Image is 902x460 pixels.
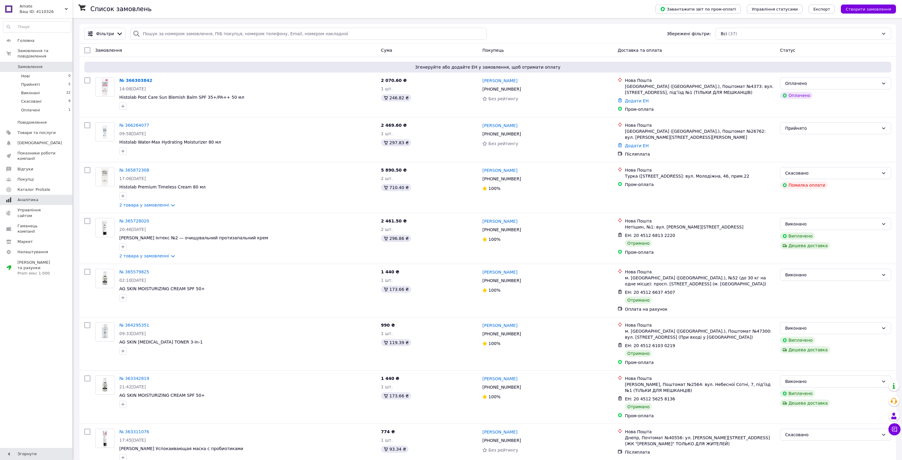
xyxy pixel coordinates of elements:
[482,218,517,224] a: [PERSON_NAME]
[481,225,522,234] div: [PHONE_NUMBER]
[780,48,795,53] span: Статус
[68,99,70,104] span: 9
[625,218,775,224] div: Нова Пошта
[667,31,711,37] span: Збережені фільтри:
[482,167,517,173] a: [PERSON_NAME]
[625,167,775,173] div: Нова Пошта
[87,64,889,70] span: Згенеруйте або додайте ЕН у замовлення, щоб отримати оплату
[21,73,30,79] span: Нові
[119,429,149,434] a: № 363311076
[119,340,203,344] a: AG SKIN [MEDICAL_DATA] TONER 3-in-1
[835,6,896,11] a: Створити замовлення
[625,381,775,393] div: [PERSON_NAME], Поштомат №2564: вул. Небесної Сотні, 7, під'їзд №1 (ТІЛЬКИ ДЛЯ МЕШКАНЦІВ)
[625,297,652,304] div: Отримано
[95,269,114,288] a: Фото товару
[381,384,393,389] span: 1 шт.
[119,278,146,283] span: 02:10[DATE]
[780,242,830,249] div: Дешева доставка
[119,185,205,189] a: Histolab Premium Timeless Cream 80 мл
[381,176,393,181] span: 2 шт.
[119,95,244,100] a: Histolab Post Care Sun Blemish Balm SPF 35+/PA++ 50 мл
[17,239,33,244] span: Маркет
[17,271,56,276] div: Prom мікс 1 000
[119,219,149,223] a: № 365728020
[381,219,407,223] span: 2 461.50 ₴
[625,275,775,287] div: м. [GEOGRAPHIC_DATA] ([GEOGRAPHIC_DATA].), №52 (до 30 кг на одне місце): просп. [STREET_ADDRESS] ...
[130,28,486,40] input: Пошук за номером замовлення, ПІБ покупця, номером телефону, Email, номером накладної
[481,130,522,138] div: [PHONE_NUMBER]
[68,107,70,113] span: 1
[625,98,649,103] a: Додати ЕН
[488,394,500,399] span: 100%
[119,140,221,145] a: Histolab Water-Max Hydrating Moisturizer 80 мл
[381,446,409,453] div: 93.34 ₴
[17,130,56,135] span: Товари та послуги
[21,82,40,87] span: Прийняті
[68,82,70,87] span: 5
[95,322,114,341] a: Фото товару
[17,187,50,192] span: Каталог ProSale
[119,123,149,128] a: № 366264077
[90,5,152,13] h1: Список замовлень
[813,7,830,11] span: Експорт
[96,167,114,186] img: Фото товару
[625,173,775,179] div: Турка ([STREET_ADDRESS]: вул. Молодіжна, 46, прим.22
[625,413,775,419] div: Пром-оплата
[17,151,56,161] span: Показники роботи компанії
[119,393,205,398] a: AG SKIN MOISTURIZING CREAM SPF 50+
[780,337,815,344] div: Виплачено
[625,375,775,381] div: Нова Пошта
[488,237,500,242] span: 100%
[17,38,34,43] span: Головна
[96,322,114,341] img: Фото товару
[68,73,70,79] span: 0
[21,99,42,104] span: Скасовані
[119,286,205,291] span: AG SKIN MOISTURIZING CREAM SPF 50+
[21,90,40,96] span: Виконані
[20,9,72,14] div: Ваш ID: 4110326
[95,122,114,141] a: Фото товару
[119,269,149,274] a: № 365579825
[119,331,146,336] span: 09:33[DATE]
[625,269,775,275] div: Нова Пошта
[780,399,830,407] div: Дешева доставка
[481,175,522,183] div: [PHONE_NUMBER]
[482,78,517,84] a: [PERSON_NAME]
[96,376,114,394] img: Фото товару
[119,235,268,240] span: [PERSON_NAME] Інтекс №2 — очищувальний протизапальний крем
[381,123,407,128] span: 2 469.60 ₴
[381,235,411,242] div: 296.86 ₴
[17,166,33,172] span: Відгуки
[625,429,775,435] div: Нова Пошта
[381,269,399,274] span: 1 440 ₴
[625,128,775,140] div: [GEOGRAPHIC_DATA] ([GEOGRAPHIC_DATA].), Поштомат №26762: вул. [PERSON_NAME][STREET_ADDRESS][PERSO...
[119,438,146,443] span: 17:45[DATE]
[481,276,522,285] div: [PHONE_NUMBER]
[96,31,114,37] span: Фільтри
[20,4,65,9] span: Amate
[381,131,393,136] span: 1 шт.
[625,151,775,157] div: Післяплата
[780,232,815,240] div: Виплачено
[618,48,662,53] span: Доставка та оплата
[381,78,407,83] span: 2 070.60 ₴
[381,429,395,434] span: 774 ₴
[482,376,517,382] a: [PERSON_NAME]
[625,224,775,230] div: Нетішин, №1: вул. [PERSON_NAME][STREET_ADDRESS]
[95,429,114,448] a: Фото товару
[17,120,47,125] span: Повідомлення
[17,260,56,276] span: [PERSON_NAME] та рахунки
[119,86,146,91] span: 14:08[DATE]
[17,64,42,70] span: Замовлення
[381,139,411,146] div: 297.83 ₴
[780,182,828,189] div: Помилка оплати
[625,143,649,148] a: Додати ЕН
[780,92,813,99] div: Оплачено
[488,448,518,452] span: Без рейтингу
[488,186,500,191] span: 100%
[381,227,393,232] span: 2 шт.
